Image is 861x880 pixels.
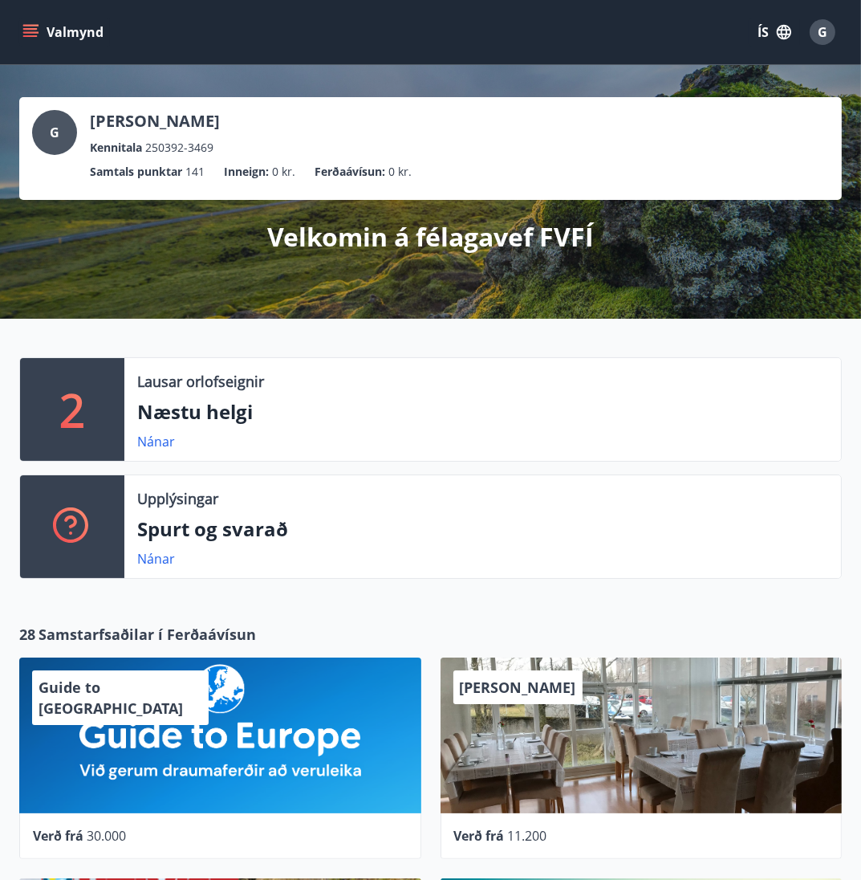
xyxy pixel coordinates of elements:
[137,371,264,392] p: Lausar orlofseignir
[137,398,828,426] p: Næstu helgi
[454,827,505,845] span: Verð frá
[145,139,213,157] span: 250392-3469
[19,624,35,645] span: 28
[185,163,205,181] span: 141
[33,827,83,845] span: Verð frá
[137,488,218,509] p: Upplýsingar
[460,678,576,697] span: [PERSON_NAME]
[388,163,412,181] span: 0 kr.
[224,163,269,181] p: Inneign :
[19,18,110,47] button: menu
[50,124,59,141] span: G
[137,550,175,568] a: Nánar
[39,624,256,645] span: Samstarfsaðilar í Ferðaávísun
[59,379,85,440] p: 2
[90,110,220,132] p: [PERSON_NAME]
[315,163,385,181] p: Ferðaávísun :
[267,219,594,255] p: Velkomin á félagavef FVFÍ
[90,163,182,181] p: Samtals punktar
[87,827,126,845] span: 30.000
[137,433,175,450] a: Nánar
[508,827,547,845] span: 11.200
[90,139,142,157] p: Kennitala
[749,18,800,47] button: ÍS
[272,163,295,181] span: 0 kr.
[39,678,183,718] span: Guide to [GEOGRAPHIC_DATA]
[803,13,842,51] button: G
[137,515,828,543] p: Spurt og svarað
[818,23,827,41] span: G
